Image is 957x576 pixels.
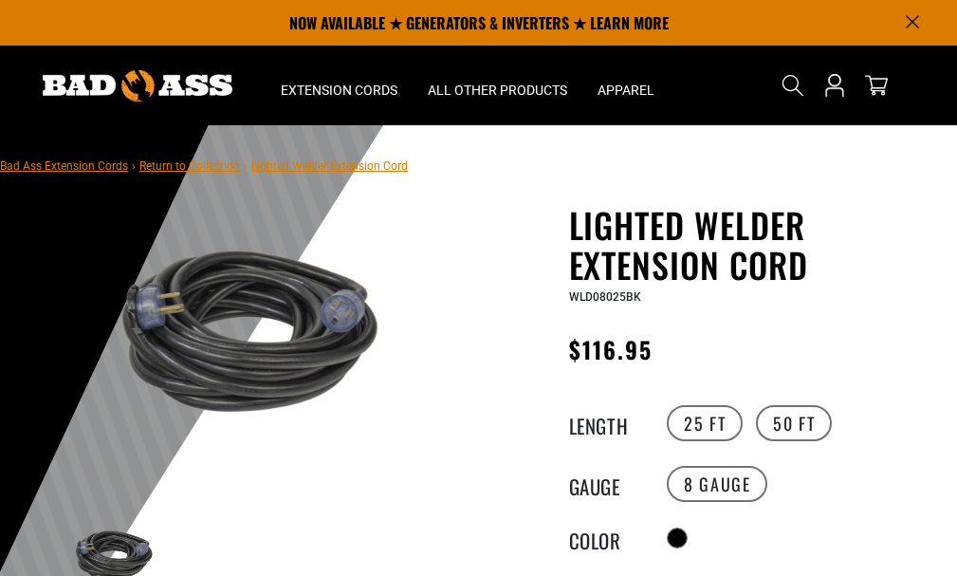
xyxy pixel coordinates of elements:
img: black [56,209,423,454]
span: $116.95 [569,332,653,366]
span: › [132,159,136,173]
img: Bad Ass Extension Cords [43,70,232,102]
summary: Apparel [582,46,670,125]
summary: Extension Cords [266,46,413,125]
legend: Gauge [569,472,663,496]
summary: All Other Products [413,46,582,125]
legend: Color [569,526,663,550]
summary: Search [778,70,808,101]
a: Return to Collection [139,159,240,173]
span: Apparel [598,82,654,99]
legend: Length [569,411,663,436]
span: Extension Cords [281,82,397,99]
span: WLD08025BK [569,290,641,304]
h1: Lighted Welder Extension Cord [569,205,944,285]
label: 25 FT [667,405,743,441]
span: All Other Products [428,82,567,99]
label: 50 FT [756,405,832,441]
span: › [244,159,248,173]
span: Lighted Welder Extension Cord [251,159,408,173]
label: 8 Gauge [667,466,767,502]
